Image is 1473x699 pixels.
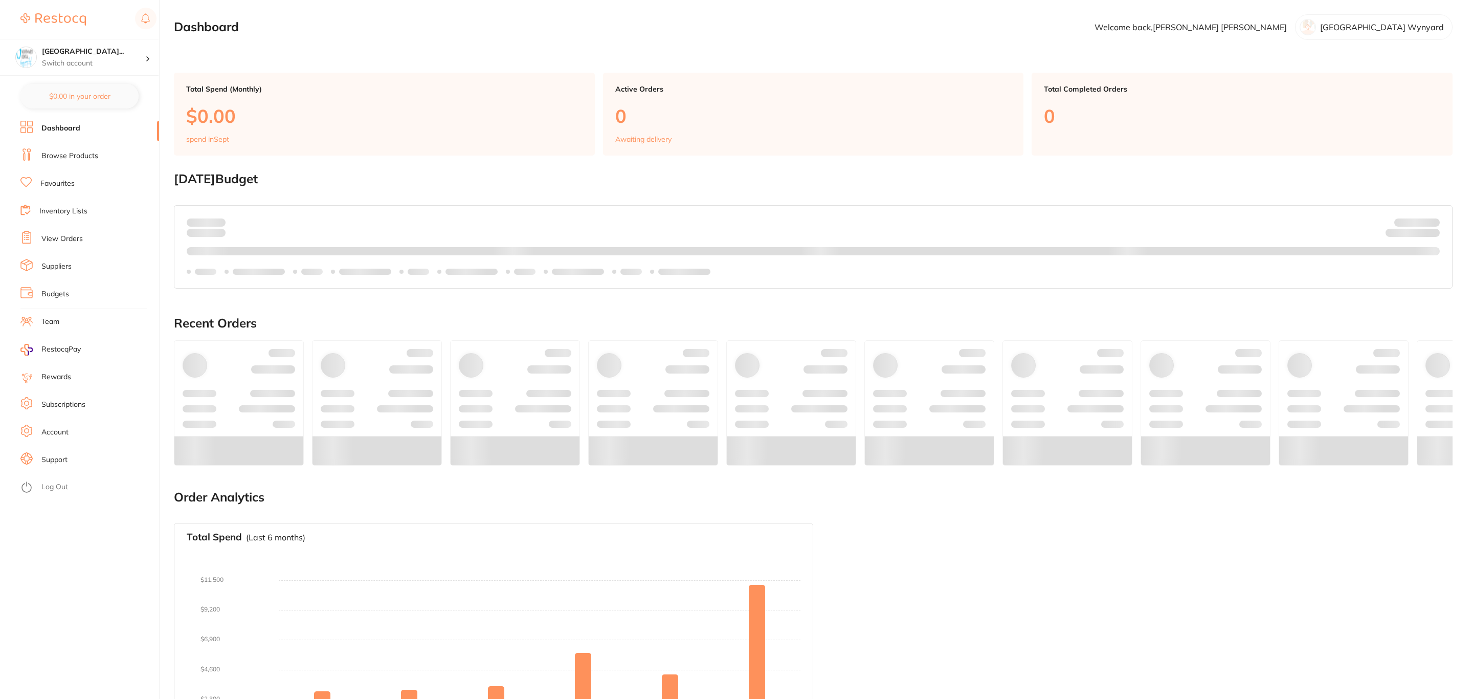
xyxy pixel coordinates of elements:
a: Subscriptions [41,400,85,410]
a: View Orders [41,234,83,244]
a: Total Completed Orders0 [1032,73,1453,156]
p: Spent: [187,218,226,226]
p: Labels extended [658,268,710,276]
p: [GEOGRAPHIC_DATA] Wynyard [1320,23,1444,32]
button: Log Out [20,479,156,496]
h4: North West Dental Wynyard [42,47,145,57]
a: Log Out [41,482,68,492]
a: RestocqPay [20,344,81,356]
a: Account [41,427,69,438]
img: Restocq Logo [20,13,86,26]
h2: Dashboard [174,20,239,34]
h3: Total Spend [187,532,242,543]
p: Active Orders [615,85,1012,93]
h2: Recent Orders [174,316,1453,331]
p: Labels [620,268,642,276]
p: Welcome back, [PERSON_NAME] [PERSON_NAME] [1095,23,1287,32]
p: Labels [195,268,216,276]
a: Active Orders0Awaiting delivery [603,73,1024,156]
a: Budgets [41,289,69,299]
p: Labels extended [445,268,498,276]
p: month [187,227,226,239]
p: spend in Sept [186,135,229,143]
p: Labels extended [233,268,285,276]
p: Labels [514,268,535,276]
img: RestocqPay [20,344,33,356]
strong: $0.00 [1422,230,1440,239]
a: Team [41,317,59,327]
a: Browse Products [41,151,98,161]
p: Awaiting delivery [615,135,672,143]
strong: $0.00 [208,217,226,227]
a: Restocq Logo [20,8,86,31]
a: Rewards [41,372,71,382]
p: Remaining: [1386,227,1440,239]
p: Total Spend (Monthly) [186,85,583,93]
h2: Order Analytics [174,490,1453,505]
p: Labels [301,268,323,276]
a: Total Spend (Monthly)$0.00spend inSept [174,73,595,156]
h2: [DATE] Budget [174,172,1453,186]
p: 0 [1044,105,1440,126]
a: Support [41,455,68,465]
p: 0 [615,105,1012,126]
p: Switch account [42,58,145,69]
span: RestocqPay [41,344,81,355]
button: $0.00 in your order [20,84,139,108]
p: Total Completed Orders [1044,85,1440,93]
p: Labels extended [339,268,391,276]
strong: $NaN [1420,217,1440,227]
a: Favourites [40,179,75,189]
a: Inventory Lists [39,206,87,216]
img: North West Dental Wynyard [16,47,36,68]
p: Labels extended [552,268,604,276]
p: $0.00 [186,105,583,126]
p: (Last 6 months) [246,533,305,542]
a: Suppliers [41,261,72,272]
a: Dashboard [41,123,80,134]
p: Budget: [1394,218,1440,226]
p: Labels [408,268,429,276]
